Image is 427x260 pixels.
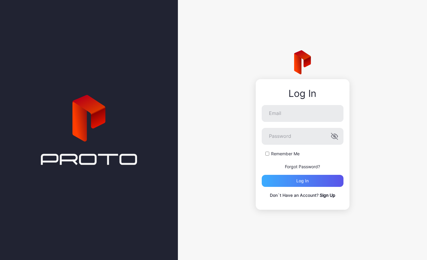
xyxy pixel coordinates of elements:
div: Log in [296,178,309,183]
input: Password [262,128,343,145]
button: Password [331,133,338,140]
p: Don`t Have an Account? [262,192,343,199]
div: Log In [262,88,343,99]
input: Email [262,105,343,122]
a: Sign Up [320,193,335,198]
button: Log in [262,175,343,187]
label: Remember Me [271,151,300,157]
a: Forgot Password? [285,164,320,169]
